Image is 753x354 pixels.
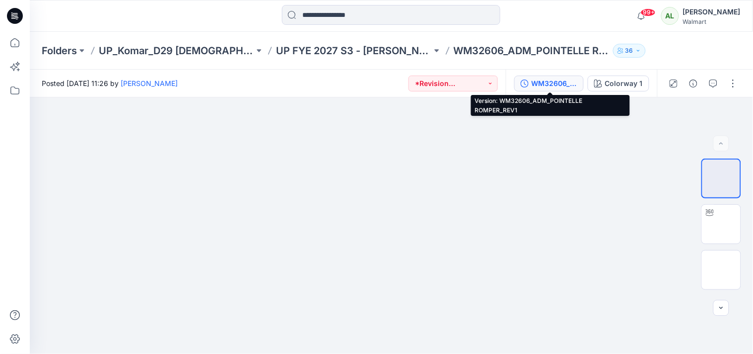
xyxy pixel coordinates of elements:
[613,44,646,58] button: 36
[588,76,649,91] button: Colorway 1
[532,78,577,89] div: WM32606_ADM_POINTELLE ROMPER_REV1
[641,8,656,16] span: 99+
[683,18,741,25] div: Walmart
[121,79,178,88] a: [PERSON_NAME]
[276,44,431,58] a: UP FYE 2027 S3 - [PERSON_NAME] D29 [DEMOGRAPHIC_DATA] Sleepwear
[683,6,741,18] div: [PERSON_NAME]
[625,45,633,56] p: 36
[42,44,77,58] a: Folders
[514,76,584,91] button: WM32606_ADM_POINTELLE ROMPER_REV1
[454,44,609,58] p: WM32606_ADM_POINTELLE ROMPER
[99,44,254,58] a: UP_Komar_D29 [DEMOGRAPHIC_DATA] Sleep
[42,78,178,88] span: Posted [DATE] 11:26 by
[605,78,643,89] div: Colorway 1
[685,76,701,91] button: Details
[661,7,679,25] div: AL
